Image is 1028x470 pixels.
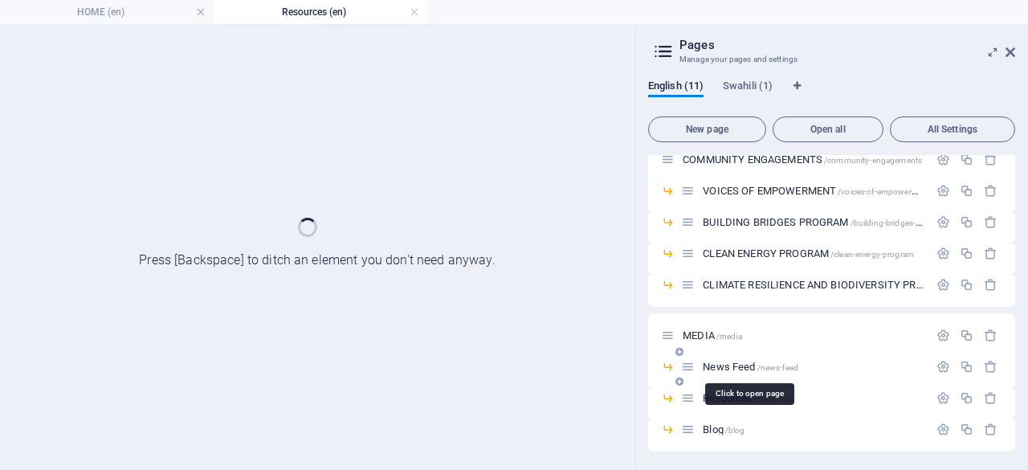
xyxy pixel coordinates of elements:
div: Remove [984,391,997,405]
div: Settings [936,215,950,229]
div: Duplicate [960,247,973,260]
div: Remove [984,247,997,260]
span: /building-bridges-program [851,219,947,227]
div: Duplicate [960,360,973,374]
div: Settings [936,423,950,436]
span: New page [655,125,759,134]
div: Blog/blog [698,424,928,435]
div: Duplicate [960,391,973,405]
div: Duplicate [960,278,973,292]
div: Remove [984,360,997,374]
button: Open all [773,116,883,142]
span: English (11) [648,76,704,99]
span: Open all [780,125,876,134]
span: BUILDING BRIDGES PROGRAM [703,216,947,228]
div: Resources/resources [698,393,928,403]
div: Settings [936,153,950,166]
span: Click to open page [703,423,744,435]
div: Duplicate [960,184,973,198]
div: Remove [984,153,997,166]
div: Settings [936,278,950,292]
div: Settings [936,391,950,405]
div: CLIMATE RESILIENCE AND BIODIVERSITY PROGRAM (CREB) [698,280,928,290]
div: Remove [984,278,997,292]
div: Duplicate [960,215,973,229]
div: Remove [984,215,997,229]
div: Settings [936,184,950,198]
div: Remove [984,329,997,342]
span: Click to open page [703,392,793,404]
span: /resources [755,394,793,403]
span: /blog [725,426,745,435]
span: /community-engagements [824,156,922,165]
div: Settings [936,247,950,260]
span: /news-feed [757,363,798,372]
span: /voices-of-empowerment [838,187,930,196]
span: Click to open page [703,185,930,197]
div: Duplicate [960,153,973,166]
span: All Settings [897,125,1008,134]
button: All Settings [890,116,1015,142]
div: News Feed/news-feed [698,362,928,372]
div: Settings [936,329,950,342]
span: /clean-energy-program [830,250,914,259]
div: COMMUNITY ENGAGEMENTS/community-engagements [678,154,928,165]
div: BUILDING BRIDGES PROGRAM/building-bridges-program [698,217,928,227]
span: Click to open page [683,153,922,166]
span: News Feed [703,361,798,373]
span: /media [716,332,742,341]
span: Click to open page [703,247,914,260]
div: CLEAN ENERGY PROGRAM/clean-energy-program [698,248,928,259]
h3: Manage your pages and settings [679,52,983,67]
div: Remove [984,184,997,198]
button: New page [648,116,766,142]
h4: Resources (en) [214,3,427,21]
div: MEDIA/media [678,330,928,341]
div: Duplicate [960,423,973,436]
div: Remove [984,423,997,436]
div: Language Tabs [648,80,1015,110]
div: Settings [936,360,950,374]
h2: Pages [679,38,1015,52]
span: Click to open page [683,329,742,341]
span: Swahili (1) [723,76,773,99]
div: Duplicate [960,329,973,342]
div: VOICES OF EMPOWERMENT/voices-of-empowerment [698,186,928,196]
